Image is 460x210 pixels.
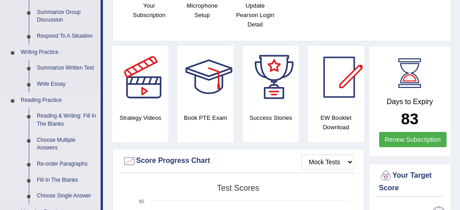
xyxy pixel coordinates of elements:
a: Choose Single Answer [33,188,101,204]
a: Write Essay [33,76,101,92]
a: Respond To A Situation [33,28,101,44]
a: Renew Subscription [379,132,447,147]
h4: Success Stories [243,113,299,122]
a: Reading & Writing: Fill In The Blanks [33,108,101,132]
tspan: Test scores [217,184,259,192]
h4: Book PTE Exam [177,113,234,122]
h4: Your Subscription [127,1,171,20]
text: 90 [139,199,144,204]
a: Reading Practice [17,92,101,109]
h4: Days to Expiry [379,98,441,106]
h4: EW Booklet Download [308,113,364,132]
a: Re-order Paragraphs [33,156,101,172]
a: Choose Multiple Answers [33,132,101,156]
a: Writing Practice [17,44,101,61]
h4: Strategy Videos [112,113,168,122]
h4: Update Pearson Login Detail [233,1,277,29]
h4: Microphone Setup [180,1,224,20]
a: Fill In The Blanks [33,172,101,188]
b: 83 [401,110,419,127]
a: Summarize Group Discussion [33,4,101,28]
div: Score Progress Chart [123,154,354,168]
a: Summarize Written Text [33,60,101,76]
div: Your Target Score [379,169,441,193]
